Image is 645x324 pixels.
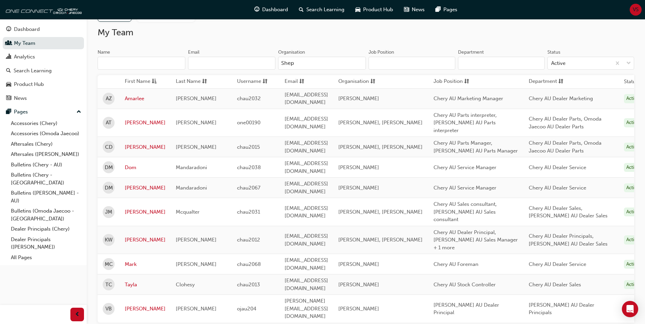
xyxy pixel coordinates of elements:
button: Departmentsorting-icon [529,77,566,86]
span: Last Name [176,77,201,86]
span: Chery AU Dealer Sales, [PERSON_NAME] AU Dealer Sales [529,205,608,219]
input: Email [188,57,276,70]
span: Chery AU Dealer Principal, [PERSON_NAME] AU Sales Manager + 1 more [434,229,518,251]
div: Active [624,208,642,217]
a: My Team [3,37,84,50]
span: TC [105,281,112,289]
a: Analytics [3,51,84,63]
button: Pages [3,106,84,118]
span: chau2032 [237,95,261,102]
span: [EMAIL_ADDRESS][DOMAIN_NAME] [285,257,328,271]
span: Mandaradoni [176,185,207,191]
a: Amarlee [125,95,166,103]
span: Username [237,77,261,86]
span: Chery AU Dealer Service [529,164,586,170]
a: Accessories (Omoda Jaecoo) [8,128,84,139]
span: [PERSON_NAME] [338,306,379,312]
span: [PERSON_NAME] AU Dealer Principal [434,302,499,316]
span: sorting-icon [262,77,268,86]
span: sorting-icon [370,77,375,86]
span: VS [633,6,639,14]
a: Aftersales ([PERSON_NAME]) [8,149,84,160]
button: Usernamesorting-icon [237,77,274,86]
span: [PERSON_NAME] [338,95,379,102]
span: Department [529,77,557,86]
a: [PERSON_NAME] [125,305,166,313]
button: Last Namesorting-icon [176,77,213,86]
div: Email [188,49,200,56]
input: Department [458,57,545,70]
span: [PERSON_NAME] [338,185,379,191]
span: chau2067 [237,185,260,191]
input: Name [98,57,185,70]
a: [PERSON_NAME] [125,143,166,151]
div: Open Intercom Messenger [622,301,638,317]
span: pages-icon [6,109,11,115]
span: [EMAIL_ADDRESS][DOMAIN_NAME] [285,233,328,247]
span: [PERSON_NAME], [PERSON_NAME] [338,144,423,150]
div: Active [624,235,642,245]
span: news-icon [6,95,11,102]
span: one00190 [237,120,260,126]
a: Accessories (Chery) [8,118,84,129]
a: Bulletins (Omoda Jaecoo - [GEOGRAPHIC_DATA]) [8,206,84,224]
span: [EMAIL_ADDRESS][DOMAIN_NAME] [285,140,328,154]
div: Department [458,49,484,56]
span: [PERSON_NAME] [176,237,217,243]
span: [PERSON_NAME] [338,261,379,267]
a: [PERSON_NAME] [125,236,166,244]
span: [EMAIL_ADDRESS][DOMAIN_NAME] [285,92,328,106]
input: Job Position [369,57,455,70]
span: chau2012 [237,237,260,243]
button: Job Positionsorting-icon [434,77,471,86]
a: guage-iconDashboard [249,3,293,17]
a: Bulletins (Chery - [GEOGRAPHIC_DATA]) [8,170,84,188]
span: [EMAIL_ADDRESS][DOMAIN_NAME] [285,205,328,219]
a: News [3,92,84,105]
span: Chery AU Dealer Parts, Omoda Jaecoo AU Dealer Parts [529,140,601,154]
span: search-icon [299,5,304,14]
a: Aftersales (Chery) [8,139,84,149]
a: pages-iconPages [430,3,463,17]
a: [PERSON_NAME] [125,119,166,127]
div: Dashboard [14,25,40,33]
span: AT [106,119,112,127]
span: Chery AU Dealer Service [529,185,586,191]
span: guage-icon [6,26,11,33]
a: [PERSON_NAME] [125,184,166,192]
span: Chery AU Parts Manager, [PERSON_NAME] AU Parts Manager [434,140,518,154]
a: Product Hub [3,78,84,91]
span: AZ [106,95,112,103]
span: Product Hub [363,6,393,14]
span: Chery AU Sales consultant, [PERSON_NAME] AU Sales consultant [434,201,497,222]
div: Active [624,163,642,172]
th: Status [624,78,638,86]
span: [PERSON_NAME] AU Dealer Principals [529,302,594,316]
span: car-icon [355,5,360,14]
div: Active [551,59,565,67]
span: Dashboard [262,6,288,14]
span: Search Learning [306,6,344,14]
a: Tayla [125,281,166,289]
span: [PERSON_NAME][EMAIL_ADDRESS][DOMAIN_NAME] [285,298,328,319]
span: chart-icon [6,54,11,60]
span: [EMAIL_ADDRESS][DOMAIN_NAME] [285,181,328,195]
span: chau2013 [237,282,260,288]
h2: My Team [98,27,634,38]
span: Chery AU Stock Controller [434,282,496,288]
div: Active [624,118,642,127]
span: down-icon [626,59,631,68]
span: asc-icon [152,77,157,86]
span: sorting-icon [464,77,469,86]
div: Active [624,260,642,269]
span: [PERSON_NAME] [176,144,217,150]
span: prev-icon [75,310,80,319]
div: Active [624,280,642,289]
span: Chery AU Dealer Service [529,261,586,267]
span: [EMAIL_ADDRESS][DOMAIN_NAME] [285,277,328,291]
span: DM [105,164,113,172]
span: [PERSON_NAME] [338,164,379,170]
span: Pages [443,6,457,14]
span: up-icon [77,108,81,116]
